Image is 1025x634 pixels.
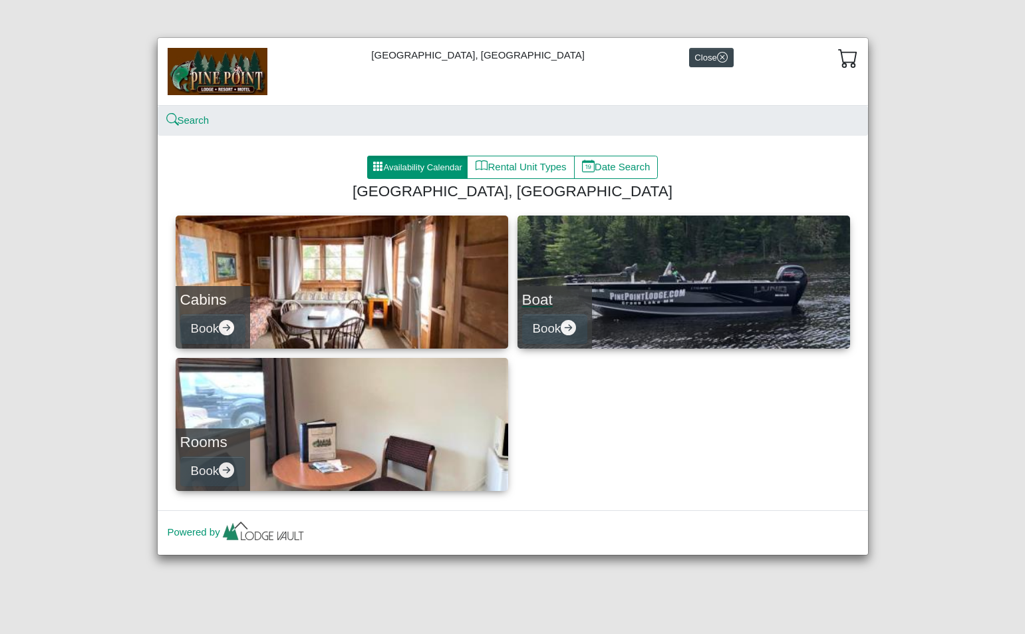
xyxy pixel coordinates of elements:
svg: x circle [717,52,728,63]
h4: Boat [522,291,587,309]
svg: search [168,115,178,125]
button: Bookarrow right circle fill [180,456,245,486]
button: Bookarrow right circle fill [180,314,245,344]
svg: calendar date [582,160,595,172]
h4: Rooms [180,433,245,451]
a: searchSearch [168,114,210,126]
div: [GEOGRAPHIC_DATA], [GEOGRAPHIC_DATA] [158,38,868,105]
button: bookRental Unit Types [467,156,574,180]
svg: grid3x3 gap fill [372,161,383,172]
img: b144ff98-a7e1-49bd-98da-e9ae77355310.jpg [168,48,267,94]
button: grid3x3 gap fillAvailability Calendar [367,156,468,180]
svg: cart [838,48,858,68]
button: calendar dateDate Search [574,156,659,180]
svg: arrow right circle fill [561,320,576,335]
svg: arrow right circle fill [219,320,234,335]
svg: arrow right circle fill [219,462,234,478]
h4: Cabins [180,291,245,309]
button: Bookarrow right circle fill [522,314,587,344]
img: lv-small.ca335149.png [220,518,307,548]
svg: book [476,160,488,172]
h4: [GEOGRAPHIC_DATA], [GEOGRAPHIC_DATA] [181,182,845,200]
button: Closex circle [689,48,734,67]
a: Powered by [168,526,307,538]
